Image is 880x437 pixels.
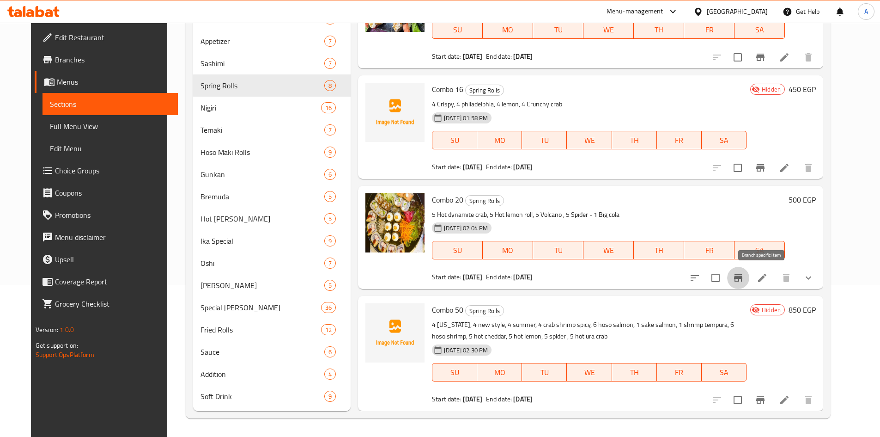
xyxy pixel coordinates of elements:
button: TH [612,131,657,149]
span: 5 [325,192,335,201]
a: Edit menu item [779,52,790,63]
button: delete [797,46,819,68]
a: Edit Menu [42,137,178,160]
span: Full Menu View [50,121,170,132]
span: Menu disclaimer [55,232,170,243]
div: Appetizer7 [193,30,351,52]
div: Nigiri16 [193,97,351,119]
span: 7 [325,259,335,268]
span: Fried Rolls [200,324,321,335]
span: Addition [200,369,324,380]
span: Special [PERSON_NAME] [200,302,321,313]
span: SA [738,244,781,257]
a: Coupons [35,182,178,204]
div: Hoso Maki Rolls [200,147,324,158]
span: SU [436,366,473,379]
div: Soft Drink9 [193,385,351,407]
button: WE [583,20,634,39]
h6: 500 EGP [789,193,816,206]
span: Edit Restaurant [55,32,170,43]
span: End date: [486,271,512,283]
svg: Show Choices [803,272,814,283]
b: [DATE] [463,50,482,62]
span: WE [587,23,630,37]
span: Select to update [728,158,747,178]
div: Ura Maki [200,280,324,291]
span: 5 [325,281,335,290]
div: items [324,346,336,357]
span: 6 [325,348,335,357]
div: items [321,102,336,113]
a: Branches [35,49,178,71]
button: TH [612,363,657,382]
span: SA [705,366,743,379]
span: TU [537,23,580,37]
span: Spring Rolls [466,196,504,206]
span: 36 [322,303,335,312]
div: Nigiri [200,102,321,113]
button: delete [775,267,797,289]
a: Edit menu item [779,394,790,406]
button: TU [533,241,583,259]
div: items [324,124,336,135]
button: WE [567,131,612,149]
span: Combo 16 [432,82,463,96]
div: items [321,324,336,335]
button: TH [634,241,684,259]
a: Coverage Report [35,271,178,293]
span: Appetizer [200,36,324,47]
a: Support.OpsPlatform [36,349,94,361]
b: [DATE] [463,393,482,405]
span: Start date: [432,393,461,405]
div: Hot [PERSON_NAME]5 [193,208,351,230]
p: 4 Crispy, 4 philadelphia, 4 lemon, 4 Crunchy crab [432,98,746,110]
div: Addition4 [193,363,351,385]
div: items [324,80,336,91]
div: items [324,213,336,224]
span: Menus [57,76,170,87]
span: TU [526,134,563,147]
b: [DATE] [513,161,533,173]
button: FR [684,241,734,259]
span: TH [616,134,653,147]
button: FR [684,20,734,39]
span: [DATE] 02:30 PM [440,346,492,355]
div: Oshi [200,258,324,269]
button: delete [797,389,819,411]
div: Special Ura Maki [200,302,321,313]
span: Temaki [200,124,324,135]
div: Spring Rolls [465,85,504,96]
span: Sashimi [200,58,324,69]
button: MO [483,20,533,39]
b: [DATE] [463,161,482,173]
a: Promotions [35,204,178,226]
div: items [324,147,336,158]
span: Grocery Checklist [55,298,170,309]
button: show more [797,267,819,289]
span: Sauce [200,346,324,357]
span: Spring Rolls [466,85,504,96]
div: Hoso Maki Rolls9 [193,141,351,163]
span: TH [637,244,680,257]
div: items [324,369,336,380]
p: 5 Hot dynamite crab, 5 Hot lemon roll, 5 Volcano , 5 Spider - 1 Big cola [432,209,785,221]
div: Spring Rolls8 [193,74,351,97]
div: Bremuda5 [193,185,351,208]
span: [DATE] 01:58 PM [440,114,492,123]
span: Spring Rolls [200,80,324,91]
span: 4 [325,370,335,379]
div: [GEOGRAPHIC_DATA] [707,6,768,17]
button: SU [432,131,477,149]
div: Ika Special9 [193,230,351,252]
button: SA [702,131,746,149]
div: Sashimi7 [193,52,351,74]
div: Spring Rolls [465,195,504,206]
span: Start date: [432,50,461,62]
span: 9 [325,237,335,246]
span: Hidden [758,85,784,94]
button: MO [477,363,522,382]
